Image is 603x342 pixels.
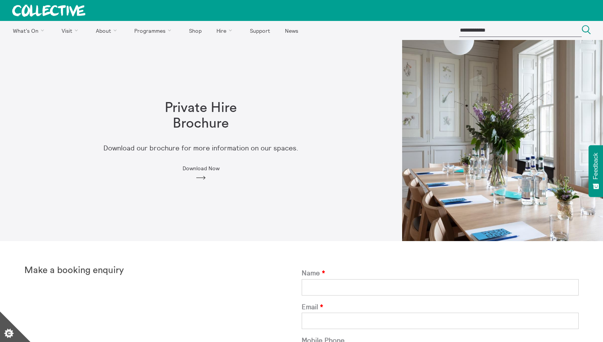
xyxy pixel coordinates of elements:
[24,266,124,275] strong: Make a booking enquiry
[278,21,305,40] a: News
[243,21,277,40] a: Support
[183,165,220,171] span: Download Now
[302,303,579,311] label: Email
[89,21,126,40] a: About
[6,21,54,40] a: What's On
[182,21,208,40] a: Shop
[128,21,181,40] a: Programmes
[210,21,242,40] a: Hire
[589,145,603,197] button: Feedback - Show survey
[402,40,603,241] img: Observatory Library Meeting Set Up 1
[302,269,579,277] label: Name
[592,153,599,179] span: Feedback
[152,100,250,132] h1: Private Hire Brochure
[55,21,88,40] a: Visit
[103,144,298,152] p: Download our brochure for more information on our spaces.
